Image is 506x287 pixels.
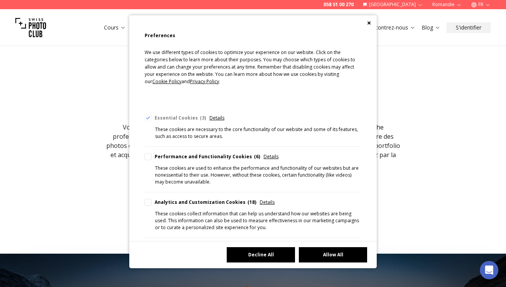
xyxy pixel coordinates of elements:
[200,115,206,121] div: 3
[209,115,224,121] span: Details
[254,153,260,160] div: 6
[227,247,295,262] button: Decline All
[152,78,181,85] span: Cookie Policy
[155,153,260,160] div: Performance and Functionality Cookies
[129,15,377,268] div: Cookie Consent Preferences
[155,199,256,206] div: Analytics and Customization Cookies
[155,165,361,185] div: These cookies are used to enhance the performance and functionality of our websites but are nones...
[155,126,361,140] div: These cookies are necessary to the core functionality of our website and some of its features, su...
[260,199,275,206] span: Details
[480,261,498,279] div: Open Intercom Messenger
[155,115,206,121] div: Essential Cookies
[247,199,256,206] div: 18
[145,31,361,41] h2: Preferences
[299,247,367,262] button: Allow All
[190,78,219,85] span: Privacy Policy
[264,153,279,160] span: Details
[155,210,361,231] div: These cookies collect information that can help us understand how our websites are being used. Th...
[145,49,361,97] p: We use different types of cookies to optimize your experience on our website. Click on the catego...
[367,21,371,25] button: Close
